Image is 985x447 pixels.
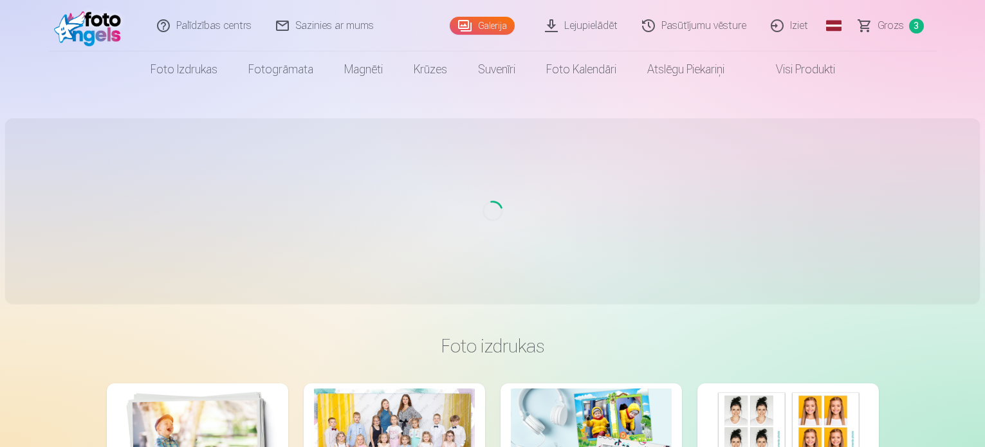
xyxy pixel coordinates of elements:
a: Atslēgu piekariņi [632,51,740,87]
a: Suvenīri [463,51,531,87]
a: Krūzes [398,51,463,87]
span: 3 [909,19,924,33]
h3: Foto izdrukas [117,334,869,358]
span: Grozs [878,18,904,33]
a: Magnēti [329,51,398,87]
a: Visi produkti [740,51,851,87]
a: Fotogrāmata [233,51,329,87]
a: Galerija [450,17,515,35]
a: Foto kalendāri [531,51,632,87]
img: /fa1 [54,5,128,46]
a: Foto izdrukas [135,51,233,87]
